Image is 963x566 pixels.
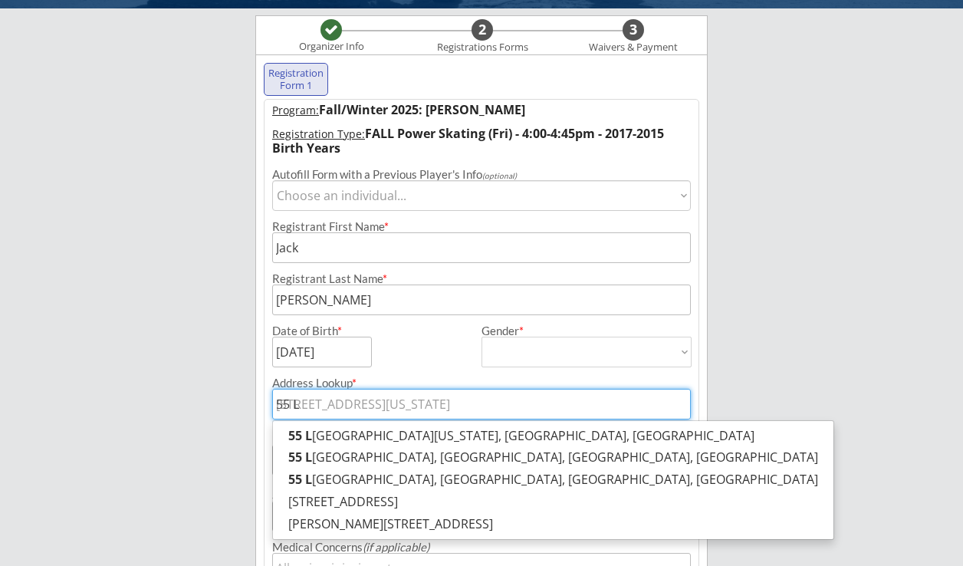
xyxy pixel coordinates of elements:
div: Medical Concerns [272,541,691,553]
div: Registrations Forms [429,41,535,54]
u: Registration Type: [272,127,365,141]
em: (if applicable) [363,540,429,554]
div: Date of Birth [272,325,351,337]
div: Autofill Form with a Previous Player's Info [272,169,691,180]
div: Registrant Last Name [272,273,691,285]
strong: 55 L [288,427,312,444]
div: 3 [623,21,644,38]
strong: 55 L [288,449,312,466]
p: [GEOGRAPHIC_DATA][US_STATE], [GEOGRAPHIC_DATA], [GEOGRAPHIC_DATA] [273,425,833,447]
strong: 55 L [288,471,312,488]
div: Registrant First Name [272,221,691,232]
em: (optional) [482,171,517,180]
p: [GEOGRAPHIC_DATA], [GEOGRAPHIC_DATA], [GEOGRAPHIC_DATA], [GEOGRAPHIC_DATA] [273,469,833,491]
div: Organizer Info [289,41,373,53]
p: [STREET_ADDRESS] [273,491,833,513]
div: Registration Form 1 [268,67,324,91]
p: [GEOGRAPHIC_DATA], [GEOGRAPHIC_DATA], [GEOGRAPHIC_DATA], [GEOGRAPHIC_DATA] [273,446,833,469]
strong: Fall/Winter 2025: [PERSON_NAME] [319,101,525,118]
u: Program: [272,103,319,117]
div: Gender [481,325,692,337]
input: Street, City, Province/State [272,389,691,420]
p: [PERSON_NAME][STREET_ADDRESS] [273,513,833,535]
div: Address Lookup [272,377,691,389]
strong: FALL Power Skating (Fri) - 4:00-4:45pm - 2017-2015 Birth Years [272,125,667,156]
div: Waivers & Payment [580,41,686,54]
div: 2 [472,21,493,38]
